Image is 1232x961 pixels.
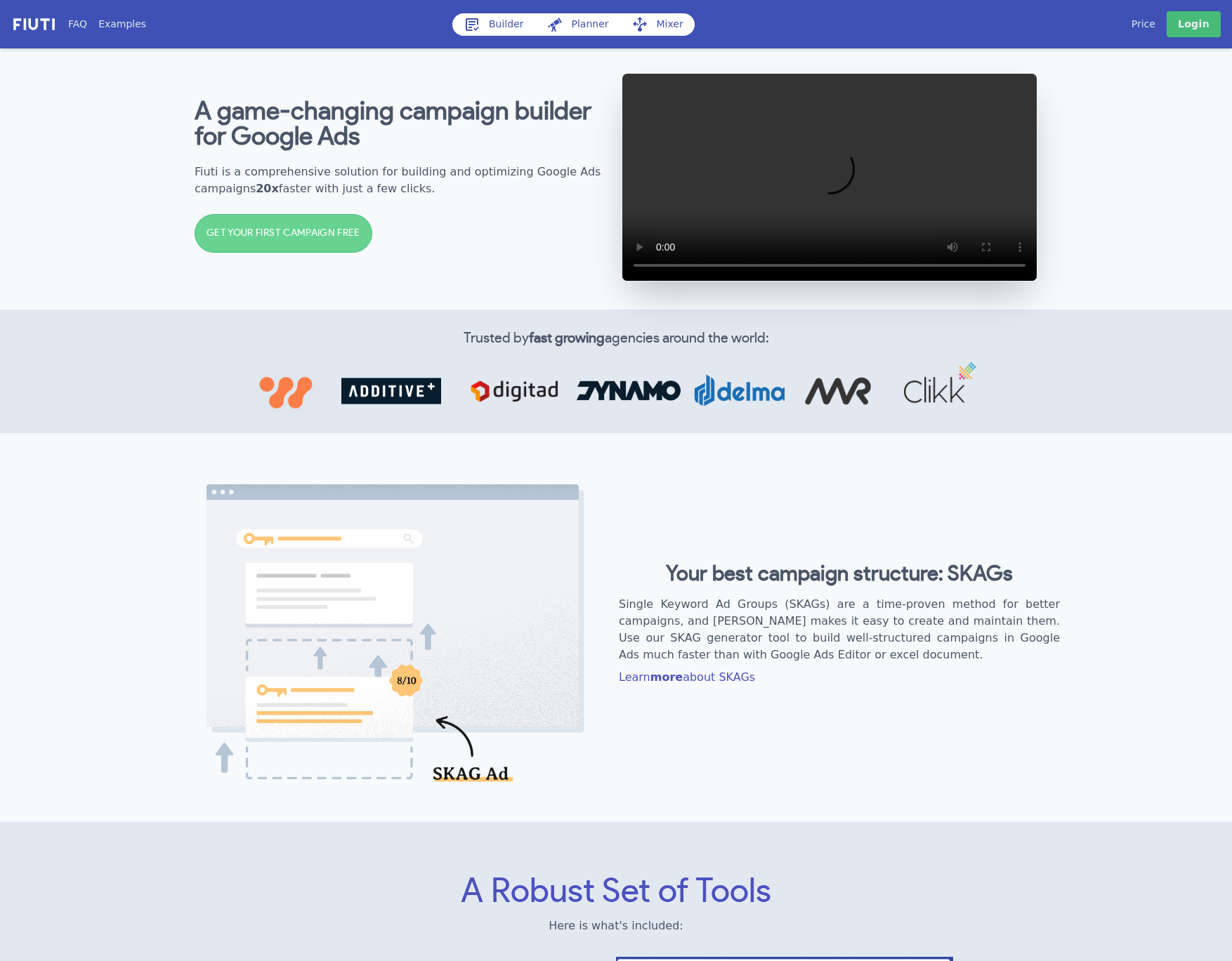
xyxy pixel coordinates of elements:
a: Examples [98,17,146,32]
b: more [650,670,683,684]
a: GET YOUR FIRST CAMPAIGN FREE [195,214,372,253]
a: Price [1132,17,1155,32]
img: b8f48c0.jpg [251,356,321,426]
b: 20x [256,182,279,195]
img: cb4d2d3.png [789,358,887,423]
a: Mixer [620,13,695,36]
img: “Fiuti“ [169,447,616,819]
a: FAQ [68,17,87,32]
b: fast growing [529,331,605,345]
img: f731f27.png [11,16,57,32]
a: Login [1167,11,1221,37]
video: Google Ads SKAG tool video [622,73,1037,281]
img: 7aba02c.png [454,362,574,421]
b: Your best campaign structure: SKAGs [666,564,1013,585]
h2: Trusted by agencies around the world: [211,328,1021,349]
a: Planner [535,13,620,36]
img: 83c4e68.jpg [577,380,682,402]
a: Builder [452,13,535,36]
h2: A Robust Set of Tools [211,867,1021,917]
b: A game-changing campaign builder for Google Ads [195,99,591,150]
img: abf0a6e.png [328,364,454,418]
a: Learnmoreabout SKAGs [619,670,755,684]
h2: Fiuti is a comprehensive solution for building and optimizing Google Ads campaigns faster with ju... [195,164,610,197]
h2: Here is what's included: [211,917,1021,934]
img: 5680c82.png [887,357,982,425]
h2: Single Keyword Ad Groups (SKAGs) are a time-proven method for better campaigns, and [PERSON_NAME]... [619,596,1060,663]
img: d3352e4.png [690,373,789,408]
